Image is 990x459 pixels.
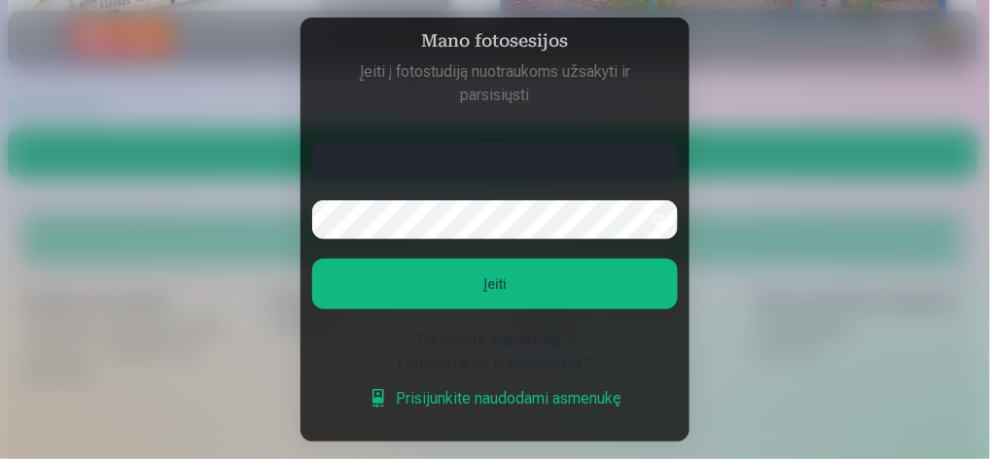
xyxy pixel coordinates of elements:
[312,352,678,375] div: Fotosesija be slaptažodžio ?
[312,259,678,309] button: Įeiti
[312,29,678,60] h4: Mano fotosesijos
[369,387,621,410] a: Prisijunkite naudodami asmenukę
[312,329,678,352] div: Pamiršote slaptažodį ?
[312,60,678,107] p: Įeiti į fotostudiją nuotraukoms užsakyti ir parsisiųsti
